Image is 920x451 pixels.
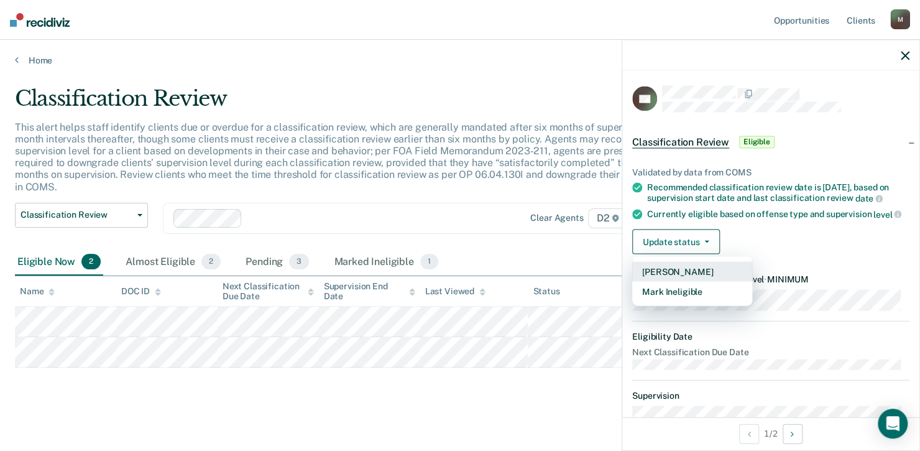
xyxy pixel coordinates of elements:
[533,286,559,297] div: Status
[289,254,309,270] span: 3
[15,121,697,193] p: This alert helps staff identify clients due or overdue for a classification review, which are gen...
[20,286,55,297] div: Name
[632,346,909,357] dt: Next Classification Due Date
[632,230,720,254] button: Update status
[632,391,909,401] dt: Supervision
[324,281,415,302] div: Supervision End Date
[123,249,223,276] div: Almost Eligible
[21,210,132,220] span: Classification Review
[15,86,705,121] div: Classification Review
[890,9,910,29] div: M
[622,122,919,162] div: Classification ReviewEligible
[878,409,908,439] div: Open Intercom Messenger
[588,208,627,228] span: D2
[764,274,767,284] span: •
[121,286,161,297] div: DOC ID
[632,331,909,342] dt: Eligibility Date
[647,208,909,220] div: Currently eligible based on offense type and supervision
[632,136,729,148] span: Classification Review
[783,424,803,444] button: Next Opportunity
[420,254,438,270] span: 1
[243,249,311,276] div: Pending
[223,281,314,302] div: Next Classification Due Date
[81,254,101,270] span: 2
[873,209,901,219] span: level
[632,262,752,282] button: [PERSON_NAME]
[632,274,909,285] dt: Recommended Supervision Level MINIMUM
[201,254,221,270] span: 2
[425,286,485,297] div: Last Viewed
[739,424,759,444] button: Previous Opportunity
[15,55,905,66] a: Home
[632,282,752,302] button: Mark Ineligible
[530,213,583,223] div: Clear agents
[647,182,909,203] div: Recommended classification review date is [DATE], based on supervision start date and last classi...
[855,193,882,203] span: date
[632,167,909,177] div: Validated by data from COMS
[15,249,103,276] div: Eligible Now
[739,136,775,148] span: Eligible
[331,249,441,276] div: Marked Ineligible
[10,13,70,27] img: Recidiviz
[622,417,919,450] div: 1 / 2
